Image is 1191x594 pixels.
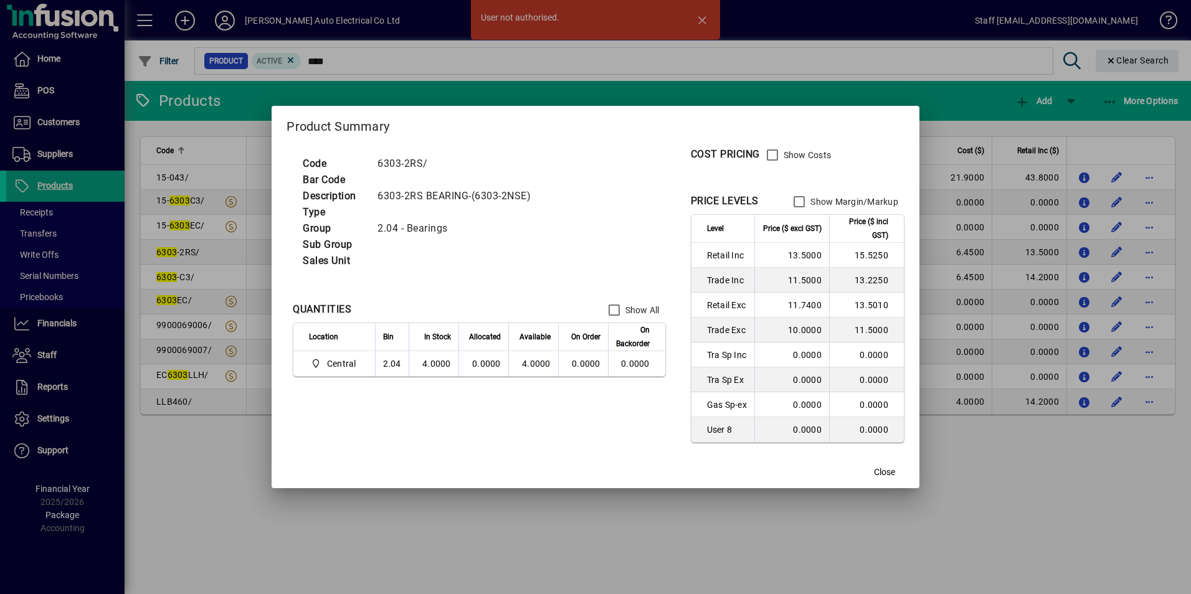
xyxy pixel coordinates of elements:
[829,318,904,342] td: 11.5000
[409,351,458,376] td: 4.0000
[520,330,551,344] span: Available
[458,351,508,376] td: 0.0000
[297,220,371,237] td: Group
[754,293,829,318] td: 11.7400
[874,466,895,479] span: Close
[297,172,371,188] td: Bar Code
[297,204,371,220] td: Type
[272,106,919,142] h2: Product Summary
[707,398,747,411] span: Gas Sp-ex
[829,367,904,392] td: 0.0000
[754,367,829,392] td: 0.0000
[829,342,904,367] td: 0.0000
[327,357,356,370] span: Central
[508,351,558,376] td: 4.0000
[829,293,904,318] td: 13.5010
[754,268,829,293] td: 11.5000
[707,222,724,235] span: Level
[829,268,904,293] td: 13.2250
[808,196,898,208] label: Show Margin/Markup
[309,330,338,344] span: Location
[707,423,747,436] span: User 8
[754,318,829,342] td: 10.0000
[691,194,759,209] div: PRICE LEVELS
[571,330,600,344] span: On Order
[309,356,361,371] span: Central
[375,351,409,376] td: 2.04
[297,188,371,204] td: Description
[371,220,546,237] td: 2.04 - Bearings
[829,243,904,268] td: 15.5250
[707,374,747,386] span: Tra Sp Ex
[297,237,371,253] td: Sub Group
[623,304,660,316] label: Show All
[781,149,832,161] label: Show Costs
[754,243,829,268] td: 13.5000
[865,461,904,483] button: Close
[754,417,829,442] td: 0.0000
[707,249,747,262] span: Retail Inc
[707,299,747,311] span: Retail Exc
[371,156,546,172] td: 6303-2RS/
[829,417,904,442] td: 0.0000
[424,330,451,344] span: In Stock
[469,330,501,344] span: Allocated
[754,392,829,417] td: 0.0000
[608,351,665,376] td: 0.0000
[616,323,650,351] span: On Backorder
[297,156,371,172] td: Code
[293,302,351,317] div: QUANTITIES
[707,349,747,361] span: Tra Sp Inc
[707,324,747,336] span: Trade Exc
[837,215,888,242] span: Price ($ incl GST)
[371,188,546,204] td: 6303-2RS BEARING-(6303-2NSE)
[754,342,829,367] td: 0.0000
[383,330,394,344] span: Bin
[691,147,760,162] div: COST PRICING
[297,253,371,269] td: Sales Unit
[707,274,747,286] span: Trade Inc
[829,392,904,417] td: 0.0000
[572,359,600,369] span: 0.0000
[763,222,822,235] span: Price ($ excl GST)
